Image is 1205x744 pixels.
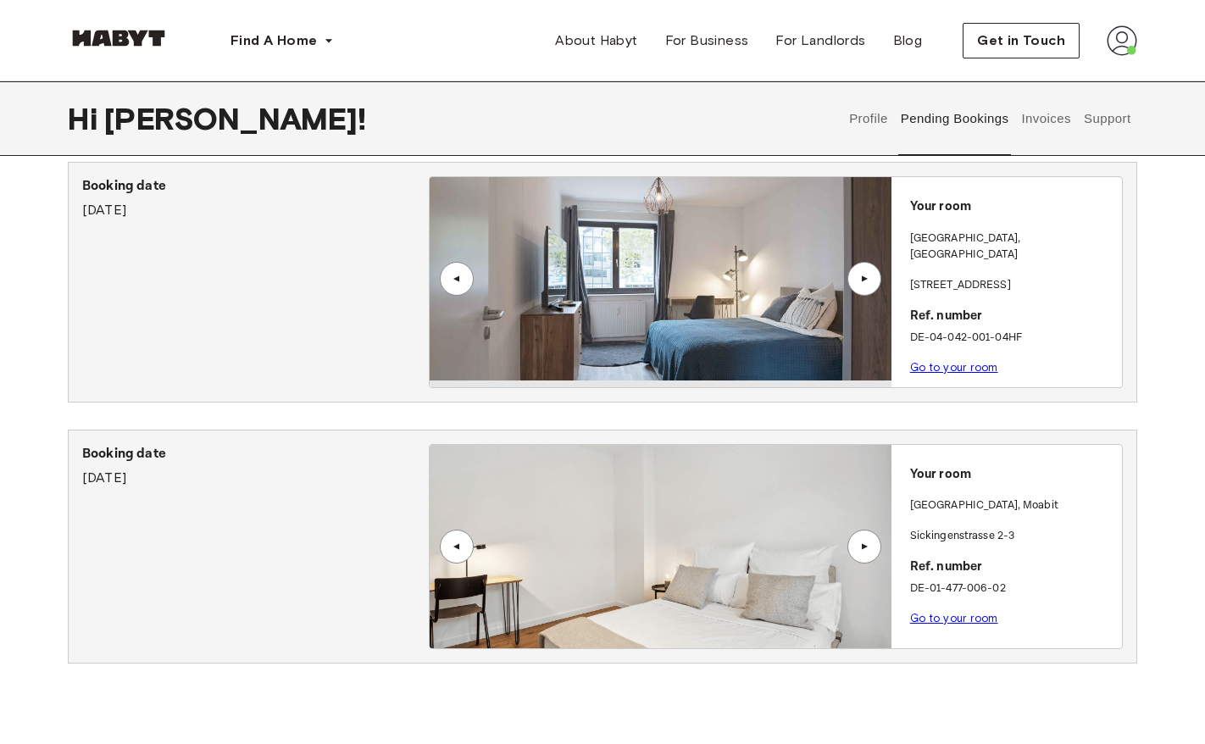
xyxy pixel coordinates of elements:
[1019,81,1073,156] button: Invoices
[856,541,873,551] div: ▲
[430,177,891,380] img: Image of the room
[910,330,1115,347] p: DE-04-042-001-04HF
[68,101,104,136] span: Hi
[82,444,429,488] div: [DATE]
[910,197,1115,217] p: Your room
[104,101,366,136] span: [PERSON_NAME] !
[880,24,936,58] a: Blog
[665,31,749,51] span: For Business
[448,541,465,551] div: ▲
[963,23,1080,58] button: Get in Touch
[910,528,1115,545] p: Sickingenstrasse 2-3
[910,580,1115,597] p: DE-01-477-006-02
[82,176,429,197] p: Booking date
[910,361,998,374] a: Go to your room
[910,465,1115,485] p: Your room
[847,81,891,156] button: Profile
[430,445,891,648] img: Image of the room
[910,277,1115,294] p: [STREET_ADDRESS]
[82,176,429,220] div: [DATE]
[910,307,1115,326] p: Ref. number
[652,24,763,58] a: For Business
[910,612,998,625] a: Go to your room
[82,444,429,464] p: Booking date
[217,24,347,58] button: Find A Home
[1107,25,1137,56] img: avatar
[775,31,865,51] span: For Landlords
[762,24,879,58] a: For Landlords
[910,230,1115,264] p: [GEOGRAPHIC_DATA] , [GEOGRAPHIC_DATA]
[910,497,1058,514] p: [GEOGRAPHIC_DATA] , Moabit
[230,31,317,51] span: Find A Home
[555,31,637,51] span: About Habyt
[910,558,1115,577] p: Ref. number
[68,30,169,47] img: Habyt
[856,274,873,284] div: ▲
[1081,81,1133,156] button: Support
[448,274,465,284] div: ▲
[893,31,923,51] span: Blog
[541,24,651,58] a: About Habyt
[898,81,1011,156] button: Pending Bookings
[843,81,1137,156] div: user profile tabs
[977,31,1065,51] span: Get in Touch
